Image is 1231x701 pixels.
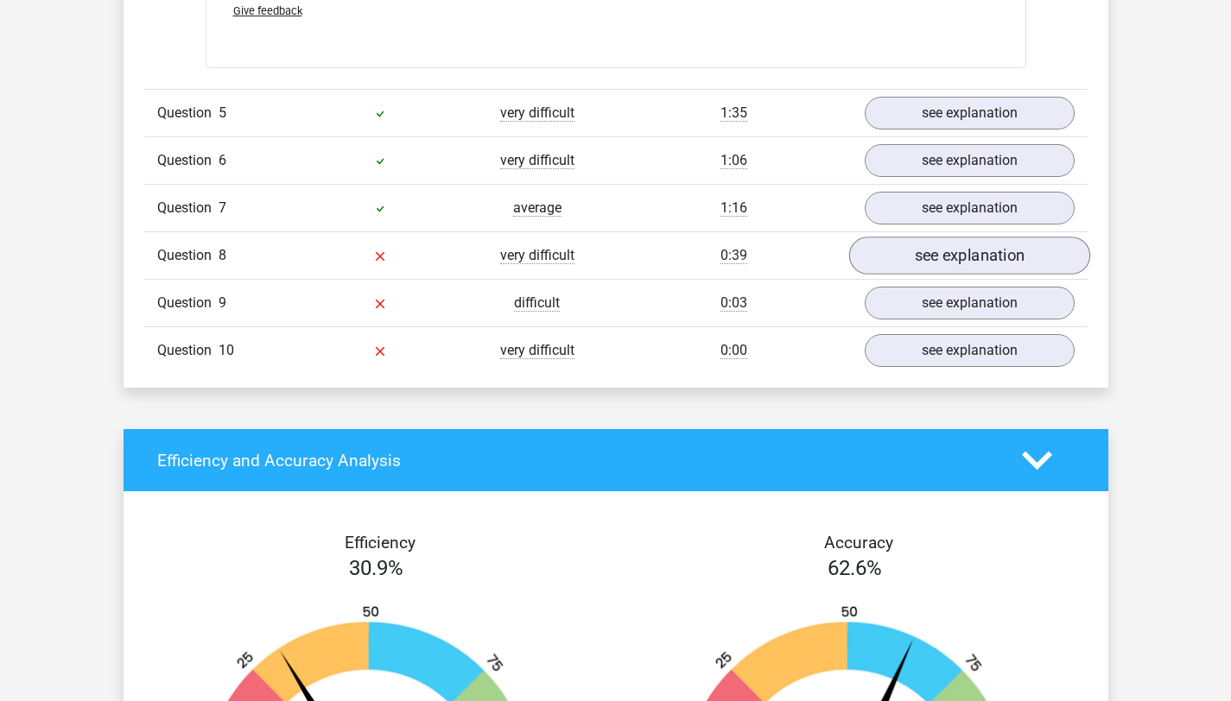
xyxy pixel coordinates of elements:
[157,293,219,313] span: Question
[157,451,996,470] h4: Efficiency and Accuracy Analysis
[720,247,747,264] span: 0:39
[720,152,747,169] span: 1:06
[157,340,219,361] span: Question
[500,342,574,359] span: very difficult
[514,294,560,312] span: difficult
[865,192,1075,224] a: see explanation
[720,294,747,312] span: 0:03
[720,342,747,359] span: 0:00
[865,334,1075,367] a: see explanation
[636,533,1082,553] h4: Accuracy
[219,199,226,216] span: 7
[828,556,882,580] span: 62.6%
[157,198,219,218] span: Question
[157,245,219,266] span: Question
[865,287,1075,319] a: see explanation
[720,199,747,217] span: 1:16
[500,247,574,264] span: very difficult
[219,104,226,121] span: 5
[500,152,574,169] span: very difficult
[848,237,1089,275] a: see explanation
[865,144,1075,177] a: see explanation
[233,4,302,17] span: Give feedback
[219,247,226,263] span: 8
[219,342,234,358] span: 10
[865,97,1075,129] a: see explanation
[513,199,562,217] span: average
[349,556,403,580] span: 30.9%
[157,103,219,123] span: Question
[219,294,226,311] span: 9
[500,104,574,122] span: very difficult
[157,533,603,553] h4: Efficiency
[720,104,747,122] span: 1:35
[219,152,226,168] span: 6
[157,150,219,171] span: Question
